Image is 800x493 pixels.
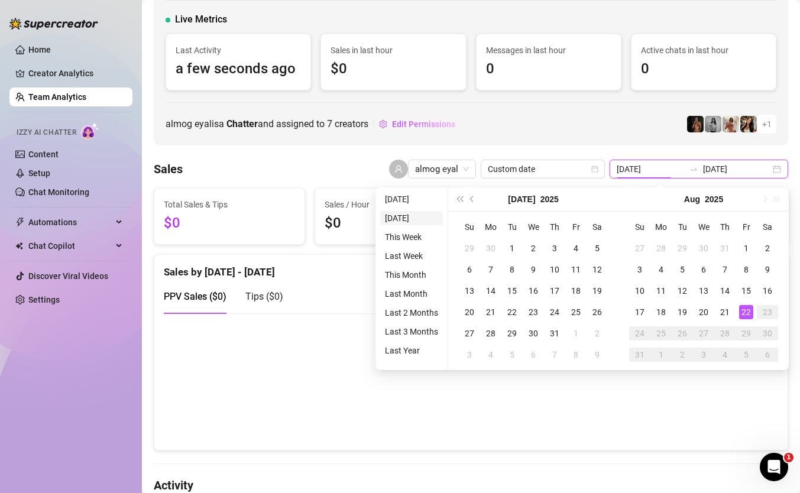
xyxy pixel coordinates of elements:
span: calendar [591,166,598,173]
th: We [693,216,714,238]
div: 9 [590,348,604,362]
div: 3 [548,241,562,255]
div: 14 [484,284,498,298]
td: 2025-06-29 [459,238,480,259]
span: Last Activity [176,44,301,57]
div: 18 [654,305,668,319]
div: 5 [590,241,604,255]
td: 2025-08-31 [629,344,650,365]
td: 2025-08-04 [650,259,672,280]
td: 2025-07-02 [523,238,544,259]
span: Active chats in last hour [641,44,766,57]
div: 8 [739,262,753,277]
span: thunderbolt [15,218,25,227]
td: 2025-07-01 [501,238,523,259]
div: 8 [505,262,519,277]
span: to [689,164,698,174]
div: 30 [697,241,711,255]
li: [DATE] [380,211,443,225]
b: Chatter [226,118,258,129]
img: logo-BBDzfeDw.svg [9,18,98,30]
div: 2 [760,241,775,255]
div: 15 [505,284,519,298]
li: This Month [380,268,443,282]
iframe: Intercom live chat [760,453,788,481]
td: 2025-07-15 [501,280,523,301]
td: 2025-09-02 [672,344,693,365]
td: 2025-07-24 [544,301,565,323]
div: 1 [739,241,753,255]
div: 1 [654,348,668,362]
div: 27 [462,326,477,340]
li: Last 2 Months [380,306,443,320]
span: almog eyal [415,160,469,178]
div: 29 [675,241,689,255]
span: almog eyal is a and assigned to creators [166,116,368,131]
div: 25 [569,305,583,319]
button: Edit Permissions [378,115,456,134]
th: Mo [480,216,501,238]
span: Messages in last hour [486,44,611,57]
td: 2025-07-27 [459,323,480,344]
td: 2025-08-16 [757,280,778,301]
th: Tu [501,216,523,238]
td: 2025-08-27 [693,323,714,344]
div: 30 [526,326,540,340]
td: 2025-08-22 [736,301,757,323]
a: Team Analytics [28,92,86,102]
button: Choose a month [508,187,535,211]
a: Discover Viral Videos [28,271,108,281]
span: Edit Permissions [392,119,455,129]
div: 6 [526,348,540,362]
td: 2025-08-21 [714,301,736,323]
td: 2025-07-09 [523,259,544,280]
td: 2025-08-01 [565,323,587,344]
div: 25 [654,326,668,340]
td: 2025-07-18 [565,280,587,301]
th: Fr [565,216,587,238]
td: 2025-08-02 [587,323,608,344]
span: swap-right [689,164,698,174]
div: 17 [548,284,562,298]
div: 6 [462,262,477,277]
td: 2025-07-29 [501,323,523,344]
span: Izzy AI Chatter [17,127,76,138]
span: 0 [641,58,766,80]
div: 8 [569,348,583,362]
td: 2025-09-01 [650,344,672,365]
td: 2025-08-24 [629,323,650,344]
span: $0 [331,58,456,80]
div: 19 [590,284,604,298]
div: 29 [505,326,519,340]
td: 2025-08-06 [523,344,544,365]
div: 31 [633,348,647,362]
td: 2025-07-06 [459,259,480,280]
th: Th [544,216,565,238]
span: setting [379,120,387,128]
div: 27 [633,241,647,255]
div: 2 [675,348,689,362]
div: 23 [526,305,540,319]
li: Last Month [380,287,443,301]
div: 26 [675,326,689,340]
li: Last 3 Months [380,325,443,339]
div: 12 [590,262,604,277]
span: Sales in last hour [331,44,456,57]
button: Last year (Control + left) [453,187,466,211]
th: Su [629,216,650,238]
div: 26 [590,305,604,319]
td: 2025-07-28 [480,323,501,344]
td: 2025-07-30 [523,323,544,344]
div: 28 [654,241,668,255]
div: 5 [675,262,689,277]
li: Last Year [380,343,443,358]
td: 2025-06-30 [480,238,501,259]
td: 2025-08-15 [736,280,757,301]
input: End date [703,163,770,176]
a: Setup [28,168,50,178]
div: 30 [760,326,775,340]
td: 2025-08-03 [629,259,650,280]
div: 29 [462,241,477,255]
div: 18 [569,284,583,298]
div: 29 [739,326,753,340]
